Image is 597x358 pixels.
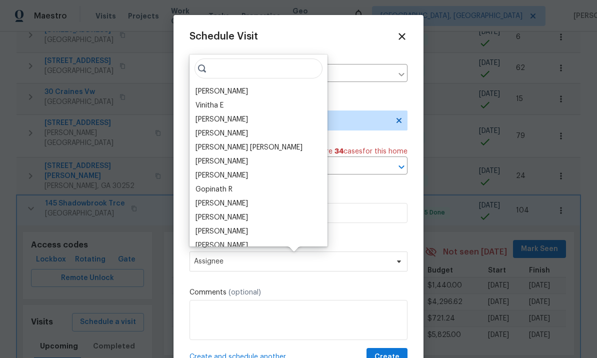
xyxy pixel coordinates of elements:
[195,100,223,110] div: Vinitha E
[195,86,248,96] div: [PERSON_NAME]
[189,31,258,41] span: Schedule Visit
[195,114,248,124] div: [PERSON_NAME]
[195,198,248,208] div: [PERSON_NAME]
[396,31,407,42] span: Close
[195,128,248,138] div: [PERSON_NAME]
[189,54,407,64] label: Home
[195,212,248,222] div: [PERSON_NAME]
[195,184,232,194] div: Gopinath R
[194,257,390,265] span: Assignee
[228,289,261,296] span: (optional)
[195,170,248,180] div: [PERSON_NAME]
[394,160,408,174] button: Open
[303,146,407,156] span: There are case s for this home
[195,142,302,152] div: [PERSON_NAME] [PERSON_NAME]
[334,148,343,155] span: 34
[195,156,248,166] div: [PERSON_NAME]
[195,240,248,250] div: [PERSON_NAME]
[195,226,248,236] div: [PERSON_NAME]
[189,287,407,297] label: Comments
